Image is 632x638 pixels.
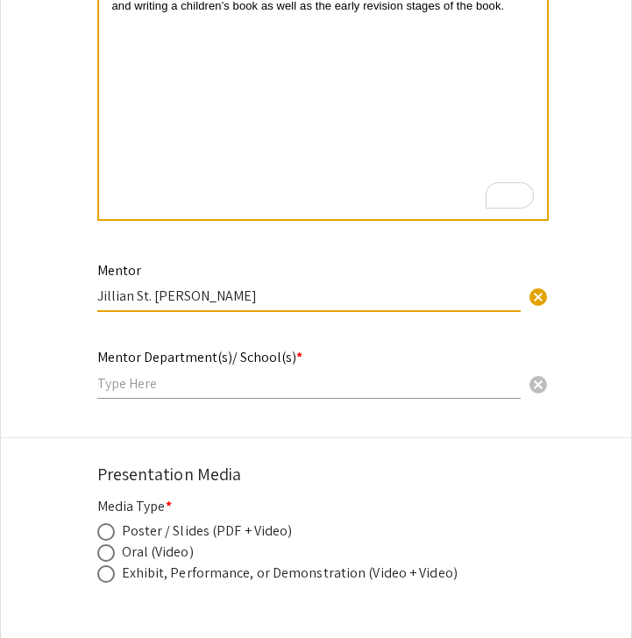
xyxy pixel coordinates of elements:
input: Type Here [97,287,521,305]
div: Poster / Slides (PDF + Video) [122,521,293,542]
mat-label: Mentor Department(s)/ School(s) [97,348,302,366]
span: cancel [528,287,549,308]
div: Exhibit, Performance, or Demonstration (Video + Video) [122,563,458,584]
input: Type Here [97,374,521,393]
mat-label: Media Type [97,497,172,515]
button: Clear [521,279,556,314]
div: Presentation Media [97,461,536,487]
mat-label: Mentor [97,261,141,280]
iframe: Chat [13,559,75,625]
button: Clear [521,366,556,401]
span: cancel [528,374,549,395]
div: Oral (Video) [122,542,194,563]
